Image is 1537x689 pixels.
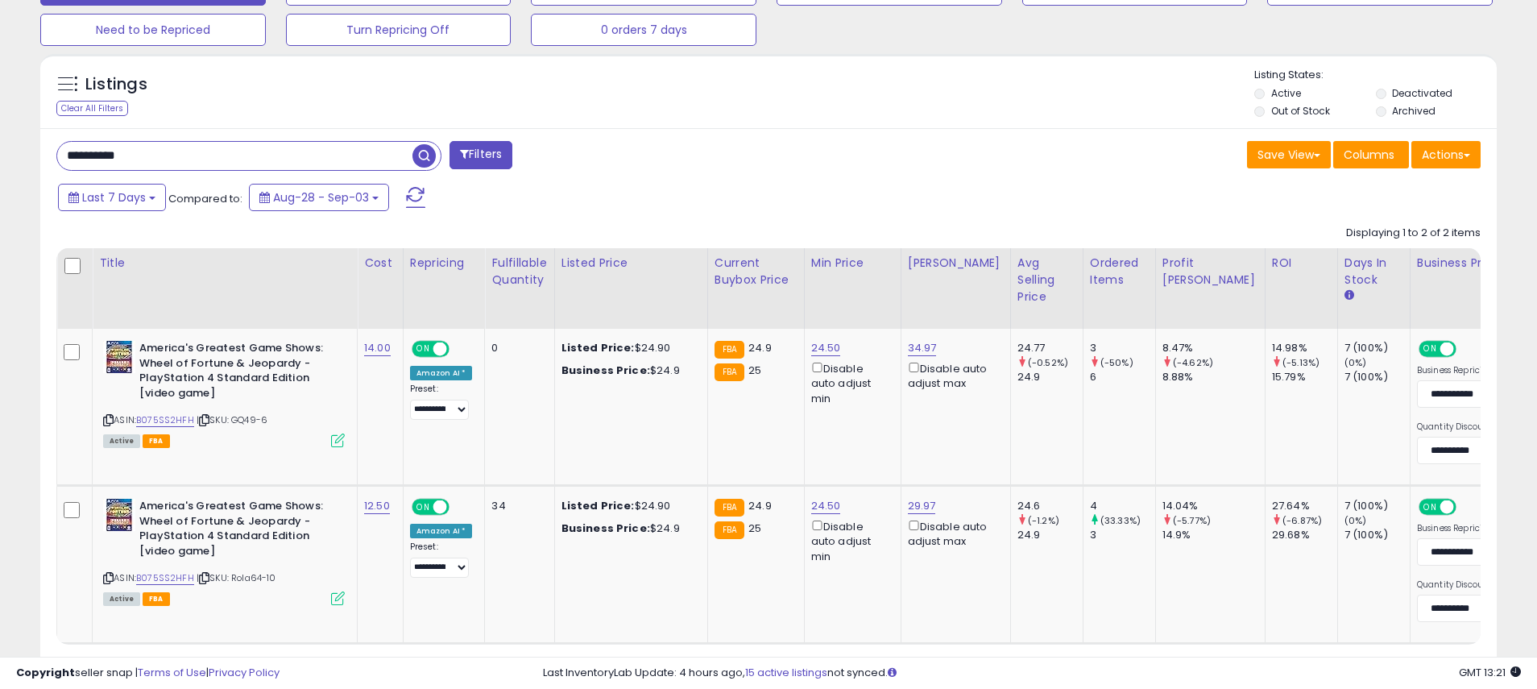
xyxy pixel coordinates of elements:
[40,14,266,46] button: Need to be Repriced
[811,255,894,272] div: Min Price
[1028,514,1059,527] small: (-1.2%)
[286,14,512,46] button: Turn Repricing Off
[1344,147,1394,163] span: Columns
[1028,356,1068,369] small: (-0.52%)
[103,341,345,446] div: ASIN:
[561,341,695,355] div: $24.90
[748,363,761,378] span: 25
[1420,500,1440,514] span: ON
[811,517,889,564] div: Disable auto adjust min
[1417,421,1534,433] label: Quantity Discount Strategy:
[561,498,635,513] b: Listed Price:
[410,366,473,380] div: Amazon AI *
[715,499,744,517] small: FBA
[491,499,541,513] div: 34
[249,184,389,211] button: Aug-28 - Sep-03
[908,517,998,549] div: Disable auto adjust max
[410,542,473,578] div: Preset:
[1017,499,1083,513] div: 24.6
[1459,665,1521,680] span: 2025-09-11 13:21 GMT
[1392,86,1452,100] label: Deactivated
[1272,255,1331,272] div: ROI
[136,413,194,427] a: B075SS2HFH
[561,340,635,355] b: Listed Price:
[1162,341,1265,355] div: 8.47%
[1017,341,1083,355] div: 24.77
[1271,86,1301,100] label: Active
[1271,104,1330,118] label: Out of Stock
[1417,523,1534,534] label: Business Repricing Strategy:
[748,340,772,355] span: 24.9
[908,498,936,514] a: 29.97
[447,500,473,514] span: OFF
[1272,528,1337,542] div: 29.68%
[143,434,170,448] span: FBA
[1090,341,1155,355] div: 3
[715,363,744,381] small: FBA
[103,499,135,531] img: 510NR+ufVhL._SL40_.jpg
[103,499,345,604] div: ASIN:
[1017,370,1083,384] div: 24.9
[1417,579,1534,591] label: Quantity Discount Strategy:
[16,666,280,681] div: seller snap | |
[748,498,772,513] span: 24.9
[1344,499,1410,513] div: 7 (100%)
[449,141,512,169] button: Filters
[1272,341,1337,355] div: 14.98%
[138,665,206,680] a: Terms of Use
[136,571,194,585] a: B075SS2HFH
[1173,514,1211,527] small: (-5.77%)
[543,666,1521,681] div: Last InventoryLab Update: 4 hours ago, not synced.
[561,499,695,513] div: $24.90
[1162,255,1258,288] div: Profit [PERSON_NAME]
[1090,255,1149,288] div: Ordered Items
[561,521,695,536] div: $24.9
[1344,288,1354,303] small: Days In Stock.
[811,498,841,514] a: 24.50
[1282,514,1322,527] small: (-6.87%)
[103,592,140,606] span: All listings currently available for purchase on Amazon
[908,340,937,356] a: 34.97
[82,189,146,205] span: Last 7 Days
[58,184,166,211] button: Last 7 Days
[715,255,797,288] div: Current Buybox Price
[1162,370,1265,384] div: 8.88%
[1090,528,1155,542] div: 3
[1344,356,1367,369] small: (0%)
[1346,226,1481,241] div: Displaying 1 to 2 of 2 items
[1162,499,1265,513] div: 14.04%
[531,14,756,46] button: 0 orders 7 days
[1272,370,1337,384] div: 15.79%
[103,434,140,448] span: All listings currently available for purchase on Amazon
[908,255,1004,272] div: [PERSON_NAME]
[491,341,541,355] div: 0
[197,413,267,426] span: | SKU: GQ49-6
[561,521,650,536] b: Business Price:
[1454,342,1480,356] span: OFF
[139,499,335,562] b: America's Greatest Game Shows: Wheel of Fortune & Jeopardy - PlayStation 4 Standard Edition [vide...
[168,191,242,206] span: Compared to:
[715,521,744,539] small: FBA
[715,341,744,359] small: FBA
[1344,255,1403,288] div: Days In Stock
[1392,104,1435,118] label: Archived
[364,255,396,272] div: Cost
[1247,141,1331,168] button: Save View
[491,255,547,288] div: Fulfillable Quantity
[273,189,369,205] span: Aug-28 - Sep-03
[413,342,433,356] span: ON
[1100,514,1141,527] small: (33.33%)
[1417,365,1534,376] label: Business Repricing Strategy:
[1100,356,1133,369] small: (-50%)
[413,500,433,514] span: ON
[561,255,701,272] div: Listed Price
[1454,500,1480,514] span: OFF
[447,342,473,356] span: OFF
[1420,342,1440,356] span: ON
[364,340,391,356] a: 14.00
[1344,514,1367,527] small: (0%)
[1090,499,1155,513] div: 4
[410,384,473,420] div: Preset:
[410,524,473,538] div: Amazon AI *
[561,363,695,378] div: $24.9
